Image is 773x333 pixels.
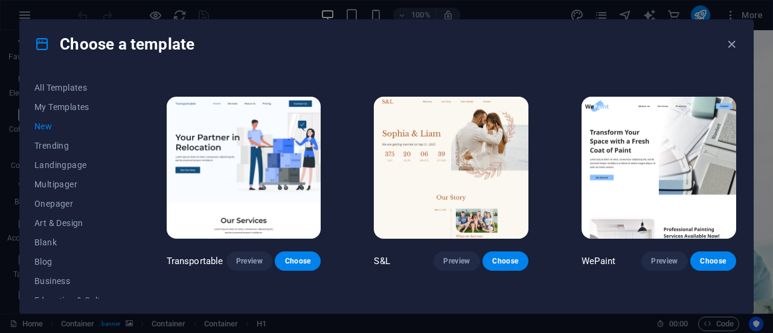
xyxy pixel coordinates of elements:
[236,256,263,266] span: Preview
[641,251,687,271] button: Preview
[34,238,114,247] span: Blank
[492,256,519,266] span: Choose
[34,121,114,131] span: New
[34,276,114,286] span: Business
[167,97,321,239] img: Transportable
[34,160,114,170] span: Landingpage
[34,102,114,112] span: My Templates
[275,251,321,271] button: Choose
[167,255,223,267] p: Transportable
[34,78,114,97] button: All Templates
[374,255,390,267] p: S&L
[34,136,114,155] button: Trending
[34,218,114,228] span: Art & Design
[34,296,114,305] span: Education & Culture
[34,213,114,233] button: Art & Design
[483,251,528,271] button: Choose
[434,251,480,271] button: Preview
[34,271,114,291] button: Business
[34,291,114,310] button: Education & Culture
[443,256,470,266] span: Preview
[34,194,114,213] button: Onepager
[690,251,736,271] button: Choose
[34,233,114,252] button: Blank
[34,155,114,175] button: Landingpage
[34,175,114,194] button: Multipager
[34,257,114,267] span: Blog
[582,255,615,267] p: WePaint
[34,199,114,209] span: Onepager
[34,83,114,92] span: All Templates
[374,97,528,239] img: S&L
[34,97,114,117] button: My Templates
[34,117,114,136] button: New
[700,256,726,266] span: Choose
[34,34,194,54] h4: Choose a template
[651,256,678,266] span: Preview
[582,97,736,239] img: WePaint
[34,141,114,150] span: Trending
[284,256,311,266] span: Choose
[226,251,272,271] button: Preview
[34,252,114,271] button: Blog
[34,179,114,189] span: Multipager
